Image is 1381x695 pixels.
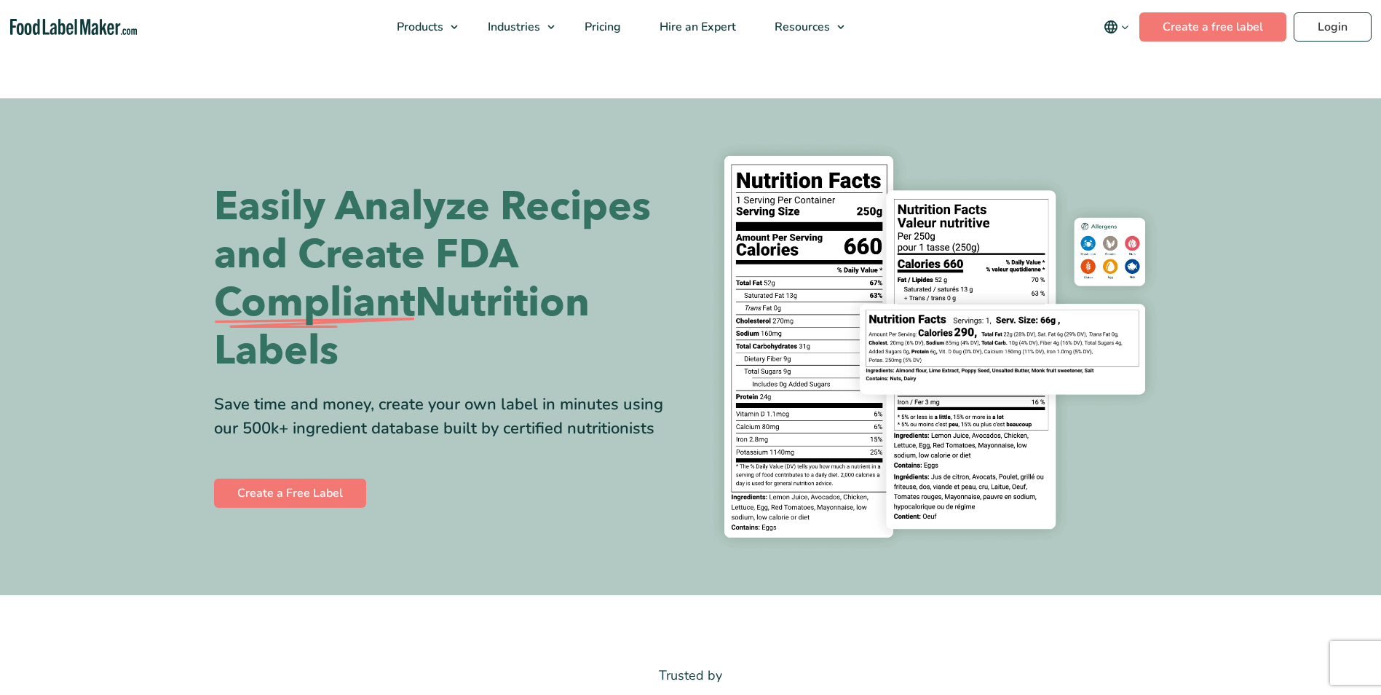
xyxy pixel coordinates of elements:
a: Login [1294,12,1372,42]
span: Industries [483,19,542,35]
span: Products [392,19,445,35]
a: Create a free label [1139,12,1286,42]
p: Trusted by [214,665,1168,686]
h1: Easily Analyze Recipes and Create FDA Nutrition Labels [214,183,680,375]
a: Create a Free Label [214,479,366,508]
span: Pricing [580,19,622,35]
span: Hire an Expert [655,19,737,35]
span: Resources [770,19,831,35]
span: Compliant [214,279,415,327]
div: Save time and money, create your own label in minutes using our 500k+ ingredient database built b... [214,393,680,441]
